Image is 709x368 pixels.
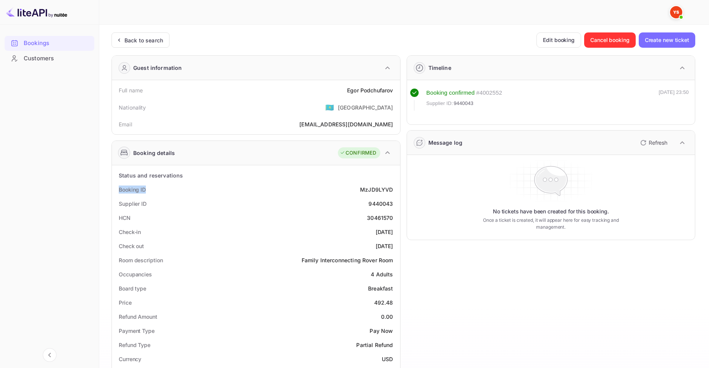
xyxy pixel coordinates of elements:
div: Bookings [5,36,94,51]
div: 492.48 [374,299,393,307]
div: Board type [119,284,146,292]
a: Customers [5,51,94,65]
span: Supplier ID: [426,100,453,107]
div: USD [382,355,393,363]
div: Pay Now [370,327,393,335]
div: Customers [5,51,94,66]
div: Nationality [119,103,146,111]
div: [GEOGRAPHIC_DATA] [338,103,393,111]
button: Refresh [636,137,670,149]
div: Message log [428,139,463,147]
p: No tickets have been created for this booking. [493,208,609,215]
div: Supplier ID [119,200,147,208]
div: Check-in [119,228,141,236]
div: Payment Type [119,327,155,335]
img: LiteAPI logo [6,6,67,18]
div: MzJD9LYVD [360,186,393,194]
div: Bookings [24,39,90,48]
div: Family Interconnecting Rover Room [302,256,393,264]
div: Back to search [124,36,163,44]
div: Breakfast [368,284,393,292]
div: Booking confirmed [426,89,475,97]
div: Currency [119,355,141,363]
div: [DATE] [376,242,393,250]
div: Status and reservations [119,171,183,179]
a: Bookings [5,36,94,50]
div: Partial Refund [356,341,393,349]
div: 30461570 [367,214,393,222]
div: Guest information [133,64,182,72]
div: Refund Amount [119,313,157,321]
div: Price [119,299,132,307]
div: # 4002552 [476,89,502,97]
div: [DATE] 23:50 [659,89,689,111]
div: Booking ID [119,186,146,194]
div: Booking details [133,149,175,157]
div: HCN [119,214,131,222]
div: Check out [119,242,144,250]
button: Collapse navigation [43,348,57,362]
div: Egor Podchufarov [347,86,393,94]
div: Timeline [428,64,451,72]
p: Once a ticket is created, it will appear here for easy tracking and management. [473,217,628,231]
div: Occupancies [119,270,152,278]
p: Refresh [649,139,667,147]
div: CONFIRMED [340,149,376,157]
div: 9440043 [368,200,393,208]
div: [DATE] [376,228,393,236]
img: Yandex Support [670,6,682,18]
button: Cancel booking [584,32,636,48]
div: Email [119,120,132,128]
div: Refund Type [119,341,150,349]
div: Full name [119,86,143,94]
span: United States [325,100,334,114]
div: 4 Adults [371,270,393,278]
button: Create new ticket [639,32,695,48]
div: 0.00 [381,313,393,321]
div: Customers [24,54,90,63]
span: 9440043 [454,100,473,107]
button: Edit booking [536,32,581,48]
div: Room description [119,256,163,264]
div: [EMAIL_ADDRESS][DOMAIN_NAME] [299,120,393,128]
